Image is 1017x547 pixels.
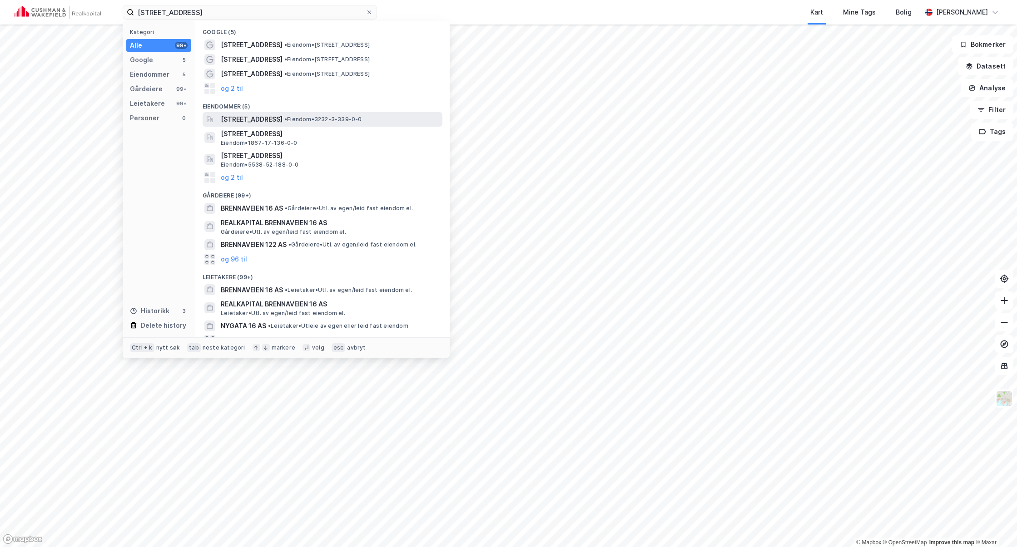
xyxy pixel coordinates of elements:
span: [STREET_ADDRESS] [221,39,283,50]
button: Datasett [958,57,1013,75]
div: 99+ [175,85,188,93]
div: [PERSON_NAME] [936,7,988,18]
span: Leietaker • Utleie av egen eller leid fast eiendom [268,322,408,330]
span: Gårdeiere • Utl. av egen/leid fast eiendom el. [221,228,346,236]
button: Bokmerker [952,35,1013,54]
div: avbryt [347,344,366,351]
div: Kategori [130,29,191,35]
span: BRENNAVEIEN 16 AS [221,285,283,296]
div: Gårdeiere [130,84,163,94]
div: neste kategori [203,344,245,351]
div: 5 [180,56,188,64]
a: Mapbox [856,539,881,546]
span: • [268,322,271,329]
div: Historikk [130,306,169,316]
div: Gårdeiere (99+) [195,185,450,201]
span: Eiendom • 3232-3-339-0-0 [284,116,362,123]
div: Google (5) [195,21,450,38]
span: REALKAPITAL BRENNAVEIEN 16 AS [221,299,439,310]
span: [STREET_ADDRESS] [221,128,439,139]
div: Leietakere (99+) [195,266,450,283]
a: Improve this map [929,539,974,546]
div: 5 [180,71,188,78]
div: Eiendommer [130,69,169,80]
div: Mine Tags [843,7,876,18]
span: Gårdeiere • Utl. av egen/leid fast eiendom el. [288,241,417,248]
span: Leietaker • Utl. av egen/leid fast eiendom el. [221,310,345,317]
div: Kontrollprogram for chat [972,503,1017,547]
div: nytt søk [156,344,180,351]
span: [STREET_ADDRESS] [221,69,283,79]
span: Leietaker • Utl. av egen/leid fast eiendom el. [285,286,412,294]
span: [STREET_ADDRESS] [221,114,283,125]
span: • [284,41,287,48]
span: NYGATA 16 AS [221,320,266,331]
div: Leietakere [130,98,165,109]
button: og 2 til [221,172,243,183]
div: velg [312,344,324,351]
span: Eiendom • [STREET_ADDRESS] [284,70,370,78]
a: Mapbox homepage [3,534,43,544]
span: Gårdeiere • Utl. av egen/leid fast eiendom el. [285,205,413,212]
span: Eiendom • [STREET_ADDRESS] [284,56,370,63]
span: Eiendom • [STREET_ADDRESS] [284,41,370,49]
a: OpenStreetMap [883,539,927,546]
div: Eiendommer (5) [195,96,450,112]
span: • [288,241,291,248]
button: Filter [970,101,1013,119]
iframe: Chat Widget [972,503,1017,547]
span: • [285,205,288,212]
div: 99+ [175,42,188,49]
div: esc [332,343,346,352]
div: 0 [180,114,188,122]
button: og 96 til [221,254,247,265]
span: REALKAPITAL BRENNAVEIEN 16 AS [221,217,439,228]
span: • [284,56,287,63]
button: Tags [971,123,1013,141]
img: Z [996,390,1013,407]
div: Delete history [141,320,186,331]
span: [STREET_ADDRESS] [221,150,439,161]
span: • [284,70,287,77]
div: Ctrl + k [130,343,154,352]
div: Kart [810,7,823,18]
img: cushman-wakefield-realkapital-logo.202ea83816669bd177139c58696a8fa1.svg [15,6,101,19]
button: Analyse [961,79,1013,97]
button: og 2 til [221,83,243,94]
div: Alle [130,40,142,51]
span: BRENNAVEIEN 122 AS [221,239,287,250]
div: Bolig [896,7,912,18]
span: Eiendom • 1867-17-136-0-0 [221,139,298,147]
div: 3 [180,307,188,315]
div: markere [272,344,295,351]
span: Eiendom • 5538-52-188-0-0 [221,161,299,168]
span: • [284,116,287,123]
span: • [285,286,288,293]
span: [STREET_ADDRESS] [221,54,283,65]
input: Søk på adresse, matrikkel, gårdeiere, leietakere eller personer [134,5,366,19]
div: tab [187,343,201,352]
button: og 96 til [221,335,247,346]
div: Personer [130,113,159,123]
div: Google [130,54,153,65]
div: 99+ [175,100,188,107]
span: BRENNAVEIEN 16 AS [221,203,283,214]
